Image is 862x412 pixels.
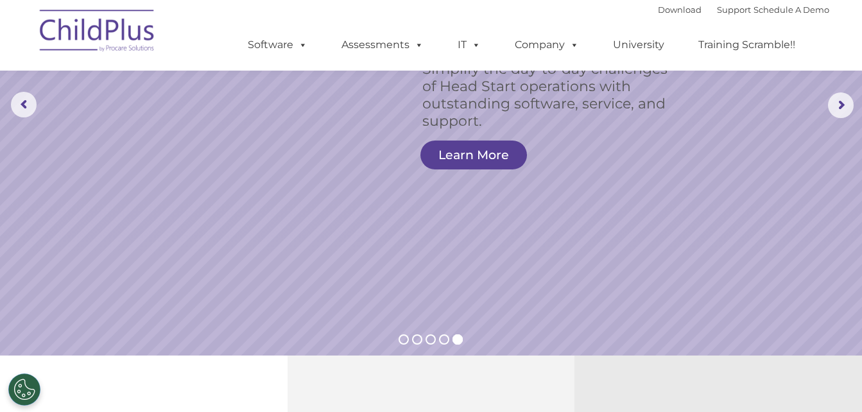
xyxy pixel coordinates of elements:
a: University [600,32,677,58]
a: Training Scramble!! [685,32,808,58]
img: ChildPlus by Procare Solutions [33,1,162,65]
font: | [658,4,829,15]
a: Schedule A Demo [754,4,829,15]
span: Last name [178,85,218,94]
button: Cookies Settings [8,373,40,406]
a: Support [717,4,751,15]
a: Download [658,4,702,15]
a: Learn More [420,141,527,169]
rs-layer: Simplify the day-to-day challenges of Head Start operations with outstanding software, service, a... [422,60,675,130]
span: Phone number [178,137,233,147]
a: Software [235,32,320,58]
a: Assessments [329,32,436,58]
a: IT [445,32,494,58]
a: Company [502,32,592,58]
